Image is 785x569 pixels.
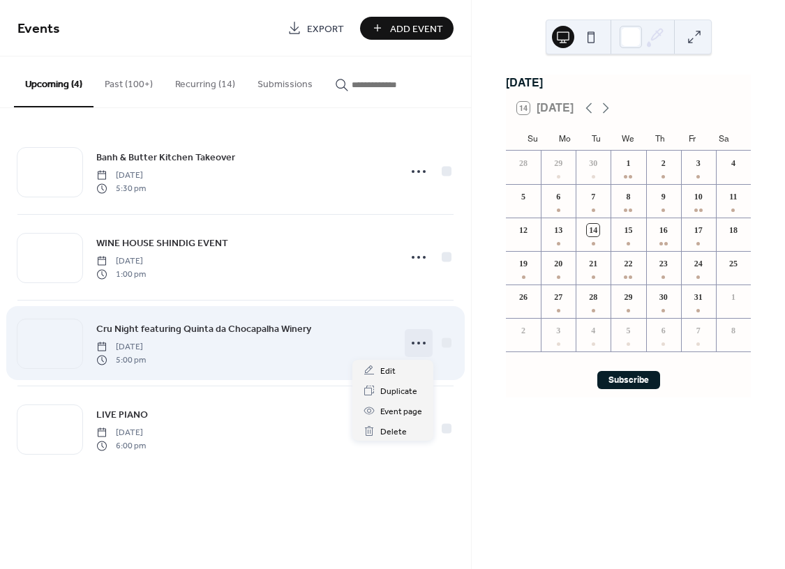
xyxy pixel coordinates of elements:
[692,324,705,337] div: 7
[657,224,670,236] div: 16
[622,190,634,203] div: 8
[552,224,565,236] div: 13
[622,157,634,169] div: 1
[277,17,354,40] a: Export
[96,407,148,423] a: LIVE PIANO
[587,291,599,303] div: 28
[506,75,751,91] div: [DATE]
[17,15,60,43] span: Events
[96,169,146,182] span: [DATE]
[96,354,146,366] span: 5:00 pm
[96,151,235,165] span: Banh & Butter Kitchen Takeover
[517,257,530,270] div: 19
[622,224,634,236] div: 15
[164,56,246,106] button: Recurring (14)
[692,190,705,203] div: 10
[517,324,530,337] div: 2
[552,157,565,169] div: 29
[676,126,708,151] div: Fr
[727,291,740,303] div: 1
[96,268,146,280] span: 1:00 pm
[96,439,146,452] span: 6:00 pm
[657,190,670,203] div: 9
[96,255,146,268] span: [DATE]
[94,56,164,106] button: Past (100+)
[587,324,599,337] div: 4
[657,324,670,337] div: 6
[552,291,565,303] div: 27
[692,224,705,236] div: 17
[380,404,422,419] span: Event page
[96,321,311,337] a: Cru Night featuring Quinta da Chocapalha Winery
[657,291,670,303] div: 30
[552,324,565,337] div: 3
[517,291,530,303] div: 26
[708,126,740,151] div: Sa
[727,257,740,270] div: 25
[390,22,443,36] span: Add Event
[96,341,146,354] span: [DATE]
[657,257,670,270] div: 23
[517,224,530,236] div: 12
[96,427,146,439] span: [DATE]
[380,384,417,399] span: Duplicate
[657,157,670,169] div: 2
[549,126,581,151] div: Mo
[692,157,705,169] div: 3
[96,322,311,337] span: Cru Night featuring Quinta da Chocapalha Winery
[622,324,634,337] div: 5
[644,126,676,151] div: Th
[692,257,705,270] div: 24
[727,324,740,337] div: 8
[517,157,530,169] div: 28
[96,149,235,165] a: Banh & Butter Kitchen Takeover
[597,371,660,389] button: Subscribe
[14,56,94,107] button: Upcoming (4)
[380,364,396,379] span: Edit
[96,182,146,195] span: 5:30 pm
[622,291,634,303] div: 29
[587,257,599,270] div: 21
[517,190,530,203] div: 5
[613,126,645,151] div: We
[96,235,228,251] a: WINE HOUSE SHINDIG EVENT
[517,126,549,151] div: Su
[552,257,565,270] div: 20
[587,190,599,203] div: 7
[552,190,565,203] div: 6
[727,190,740,203] div: 11
[727,224,740,236] div: 18
[587,157,599,169] div: 30
[727,157,740,169] div: 4
[360,17,454,40] button: Add Event
[246,56,324,106] button: Submissions
[692,291,705,303] div: 31
[581,126,613,151] div: Tu
[307,22,344,36] span: Export
[622,257,634,270] div: 22
[96,236,228,251] span: WINE HOUSE SHINDIG EVENT
[587,224,599,236] div: 14
[96,408,148,423] span: LIVE PIANO
[380,425,407,439] span: Delete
